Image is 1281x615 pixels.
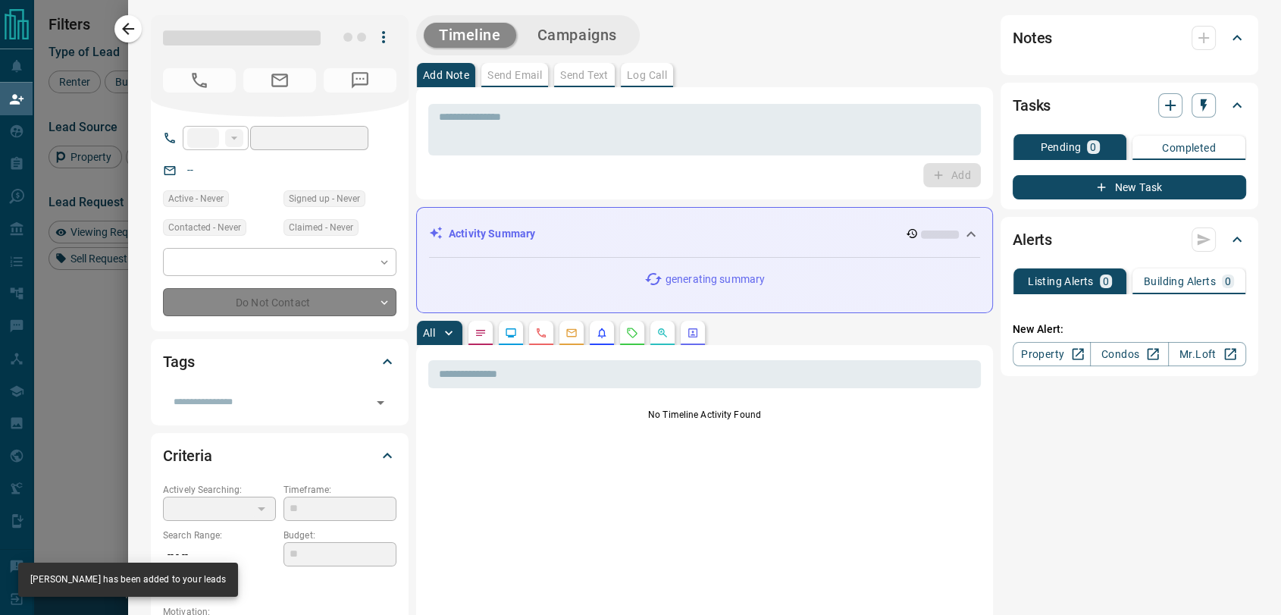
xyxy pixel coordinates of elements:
[1013,342,1091,366] a: Property
[449,226,535,242] p: Activity Summary
[1013,227,1052,252] h2: Alerts
[187,164,193,176] a: --
[289,220,353,235] span: Claimed - Never
[1013,322,1246,337] p: New Alert:
[596,327,608,339] svg: Listing Alerts
[168,220,241,235] span: Contacted - Never
[1013,175,1246,199] button: New Task
[163,529,276,542] p: Search Range:
[423,70,469,80] p: Add Note
[1040,142,1081,152] p: Pending
[687,327,699,339] svg: Agent Actions
[163,438,396,474] div: Criteria
[429,220,980,248] div: Activity Summary
[1090,142,1096,152] p: 0
[243,68,316,93] span: No Email
[1013,221,1246,258] div: Alerts
[163,444,212,468] h2: Criteria
[163,350,194,374] h2: Tags
[656,327,669,339] svg: Opportunities
[1144,276,1216,287] p: Building Alerts
[666,271,765,287] p: generating summary
[505,327,517,339] svg: Lead Browsing Activity
[424,23,516,48] button: Timeline
[163,344,396,380] div: Tags
[428,408,981,422] p: No Timeline Activity Found
[30,567,226,592] div: [PERSON_NAME] has been added to your leads
[1103,276,1109,287] p: 0
[1225,276,1231,287] p: 0
[475,327,487,339] svg: Notes
[283,483,396,497] p: Timeframe:
[163,288,396,316] div: Do Not Contact
[1168,342,1246,366] a: Mr.Loft
[1013,93,1051,118] h2: Tasks
[535,327,547,339] svg: Calls
[1013,20,1246,56] div: Notes
[1028,276,1094,287] p: Listing Alerts
[163,575,396,588] p: Areas Searched:
[1013,26,1052,50] h2: Notes
[289,191,360,206] span: Signed up - Never
[522,23,632,48] button: Campaigns
[324,68,396,93] span: No Number
[163,542,276,567] p: -- - --
[168,191,224,206] span: Active - Never
[1162,143,1216,153] p: Completed
[163,483,276,497] p: Actively Searching:
[370,392,391,413] button: Open
[163,68,236,93] span: No Number
[423,328,435,338] p: All
[565,327,578,339] svg: Emails
[1090,342,1168,366] a: Condos
[626,327,638,339] svg: Requests
[1013,87,1246,124] div: Tasks
[283,529,396,542] p: Budget:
